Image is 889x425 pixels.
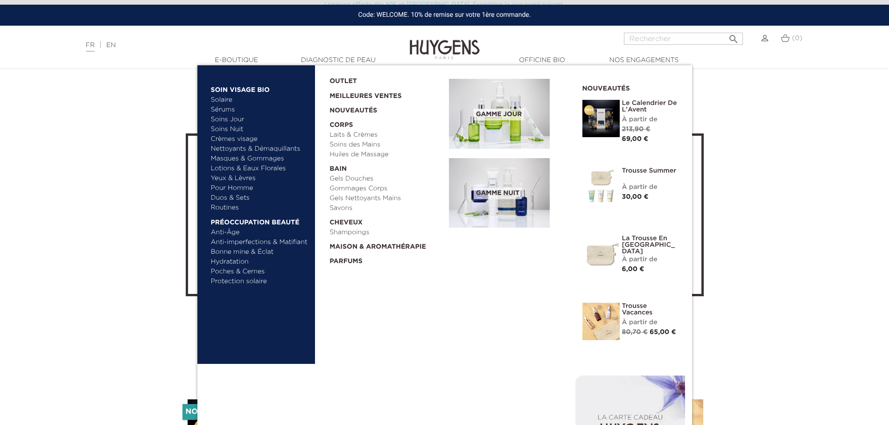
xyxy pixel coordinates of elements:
[211,247,308,257] a: Bonne mine & Éclat
[190,56,283,65] a: E-Boutique
[624,33,743,45] input: Rechercher
[329,116,442,130] a: Corps
[329,72,434,86] a: OUTLET
[211,105,308,115] a: Sérums
[622,266,644,272] span: 6,00 €
[496,56,589,65] a: Officine Bio
[622,182,678,192] div: À partir de
[211,183,308,193] a: Pour Homme
[622,255,678,265] div: À partir de
[211,144,308,154] a: Nettoyants & Démaquillants
[329,101,442,116] a: Nouveautés
[474,188,522,199] span: Gamme nuit
[622,318,678,327] div: À partir de
[211,213,308,228] a: Préoccupation beauté
[211,174,308,183] a: Yeux & Lèvres
[211,203,308,213] a: Routines
[292,56,385,65] a: Diagnostic de peau
[81,40,364,51] div: |
[582,100,620,137] img: Le Calendrier de L'Avent
[622,235,678,255] a: La Trousse en [GEOGRAPHIC_DATA]
[211,134,308,144] a: Crèmes visage
[329,130,442,140] a: Laits & Crèmes
[329,174,442,184] a: Gels Douches
[725,30,742,42] button: 
[650,329,676,335] span: 65,00 €
[622,167,678,174] a: Trousse Summer
[211,95,308,105] a: Solaire
[211,257,308,267] a: Hydratation
[329,160,442,174] a: Bain
[329,150,442,160] a: Huiles de Massage
[211,154,308,164] a: Masques & Gommages
[211,193,308,203] a: Duos & Sets
[329,184,442,194] a: Gommages Corps
[449,79,550,149] img: routine_jour_banner.jpg
[728,31,739,42] i: 
[582,303,620,340] img: La Trousse vacances
[582,235,620,272] img: La Trousse en Coton
[329,228,442,237] a: Shampoings
[329,203,442,213] a: Savons
[582,82,678,93] h2: Nouveautés
[582,167,620,205] img: Trousse Summer
[329,252,442,266] a: Parfums
[792,35,802,42] span: (0)
[211,125,300,134] a: Soins Nuit
[211,115,308,125] a: Soins Jour
[86,42,95,52] a: FR
[211,277,308,286] a: Protection solaire
[211,80,308,95] a: Soin Visage Bio
[622,303,678,316] a: Trousse Vacances
[622,329,648,335] span: 80,70 €
[449,158,568,228] a: Gamme nuit
[449,79,568,149] a: Gamme jour
[211,267,308,277] a: Poches & Cernes
[186,375,704,392] h2: Nouveautés
[474,109,524,120] span: Gamme jour
[622,115,678,125] div: À partir de
[329,194,442,203] a: Gels Nettoyants Mains
[622,126,651,132] span: 213,90 €
[106,42,116,49] a: EN
[182,404,238,420] li: Nouveauté
[597,56,691,65] a: Nos engagements
[622,136,649,142] span: 69,00 €
[211,228,308,237] a: Anti-Âge
[622,194,649,200] span: 30,00 €
[410,25,480,61] img: Huygens
[329,213,442,228] a: Cheveux
[329,237,442,252] a: Maison & Aromathérapie
[622,100,678,113] a: Le Calendrier de L'Avent
[211,237,308,247] a: Anti-imperfections & Matifiant
[329,86,434,101] a: Meilleures Ventes
[211,164,308,174] a: Lotions & Eaux Florales
[329,140,442,150] a: Soins des Mains
[449,158,550,228] img: routine_nuit_banner.jpg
